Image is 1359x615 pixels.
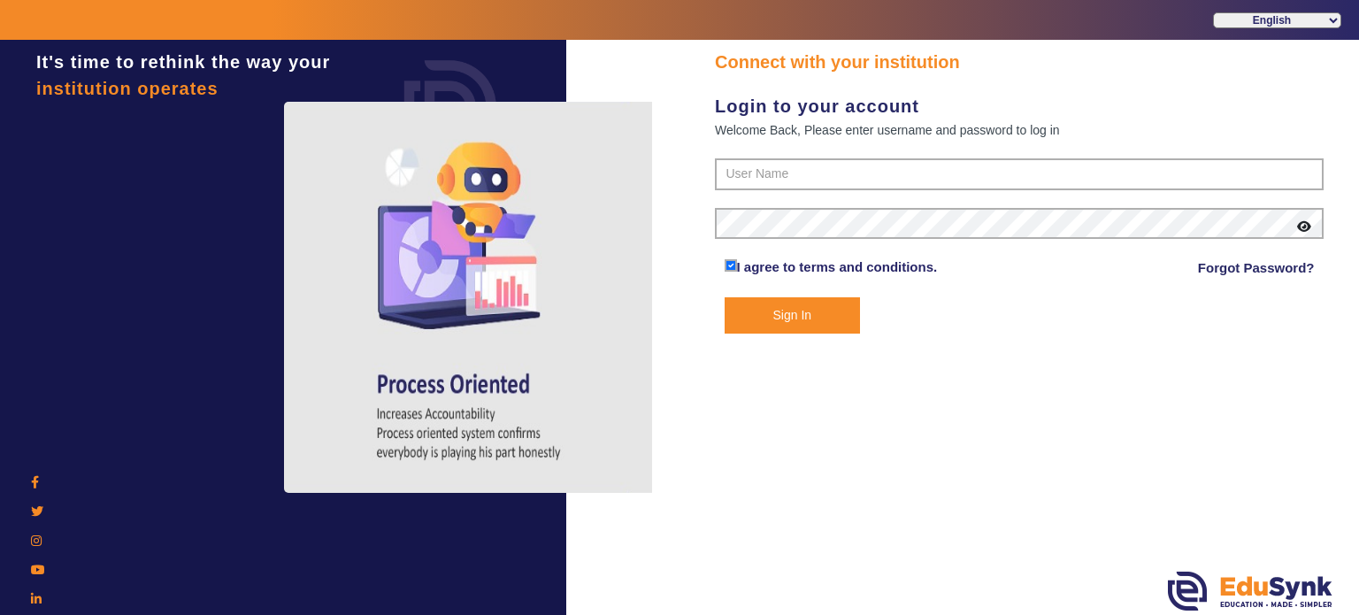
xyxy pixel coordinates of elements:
button: Sign In [725,297,861,334]
span: institution operates [36,79,219,98]
img: login4.png [284,102,656,493]
input: User Name [715,158,1324,190]
span: It's time to rethink the way your [36,52,330,72]
img: login.png [384,40,517,173]
div: Connect with your institution [715,49,1324,75]
img: edusynk.png [1168,572,1332,611]
a: Forgot Password? [1198,258,1315,279]
div: Welcome Back, Please enter username and password to log in [715,119,1324,141]
div: Login to your account [715,93,1324,119]
a: I agree to terms and conditions. [737,259,938,274]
